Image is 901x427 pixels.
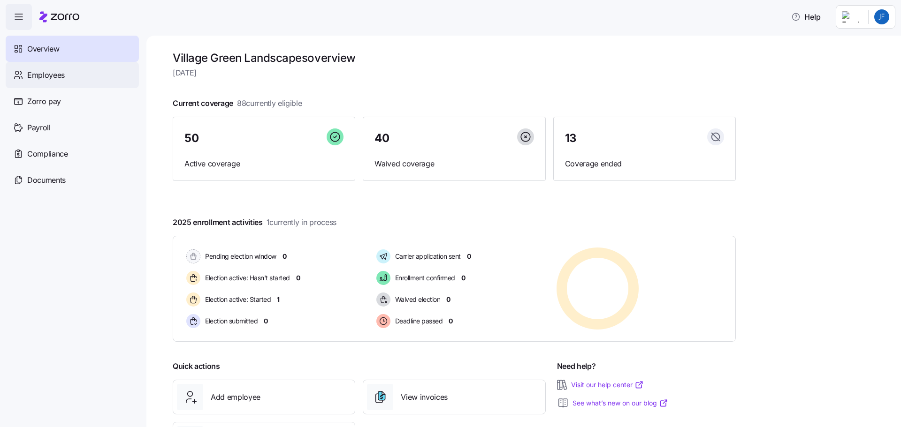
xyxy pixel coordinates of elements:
a: Documents [6,167,139,193]
span: Pending election window [202,252,276,261]
span: 40 [374,133,389,144]
span: 0 [449,316,453,326]
span: Enrollment confirmed [392,273,455,283]
h1: Village Green Landscapes overview [173,51,736,65]
span: Overview [27,43,59,55]
span: View invoices [401,391,448,403]
span: Election active: Hasn't started [202,273,290,283]
span: 0 [467,252,471,261]
span: 1 currently in process [267,217,336,228]
span: 88 currently eligible [237,97,302,109]
span: Election submitted [202,316,258,326]
span: 0 [446,295,450,304]
span: Waived election [392,295,441,304]
span: Carrier application sent [392,252,461,261]
span: 0 [283,252,287,261]
a: Visit our help center [571,380,644,390]
span: Waived coverage [374,158,534,170]
span: 50 [184,133,199,144]
button: Help [784,7,828,26]
span: Compliance [27,148,68,160]
span: Payroll [27,122,51,134]
span: 13 [565,133,577,144]
span: Current coverage [173,97,302,109]
span: 0 [296,273,300,283]
span: 0 [264,316,268,326]
span: Zorro pay [27,96,61,107]
span: Quick actions [173,360,220,372]
span: Deadline passed [392,316,443,326]
img: 21782d9a972154e1077e9390cd91bd86 [874,9,889,24]
span: Add employee [211,391,260,403]
span: Election active: Started [202,295,271,304]
a: Employees [6,62,139,88]
span: Help [791,11,821,22]
span: Documents [27,174,66,186]
a: Zorro pay [6,88,139,114]
a: See what’s new on our blog [573,398,668,408]
span: 2025 enrollment activities [173,217,336,228]
span: 1 [277,295,280,304]
a: Payroll [6,114,139,141]
span: Need help? [557,360,596,372]
span: Active coverage [184,158,344,170]
span: [DATE] [173,67,736,79]
a: Overview [6,36,139,62]
img: Employer logo [842,11,861,22]
span: Coverage ended [565,158,724,170]
span: Employees [27,69,65,81]
span: 0 [461,273,466,283]
a: Compliance [6,141,139,167]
